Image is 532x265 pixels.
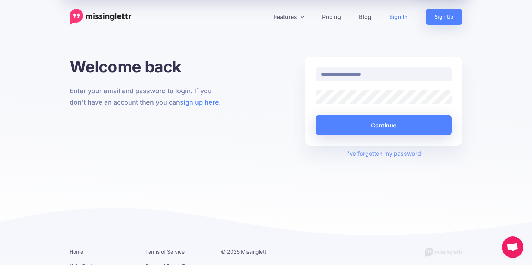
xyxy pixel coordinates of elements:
[70,249,83,255] a: Home
[313,9,350,25] a: Pricing
[426,9,462,25] a: Sign Up
[221,247,286,256] li: © 2025 Missinglettr
[180,99,219,106] a: sign up here
[350,9,380,25] a: Blog
[265,9,313,25] a: Features
[380,9,417,25] a: Sign In
[70,57,227,76] h1: Welcome back
[346,150,421,157] a: I've forgotten my password
[70,85,227,108] p: Enter your email and password to login. If you don't have an account then you can .
[145,249,185,255] a: Terms of Service
[502,236,523,258] div: Open de chat
[316,115,452,135] button: Continue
